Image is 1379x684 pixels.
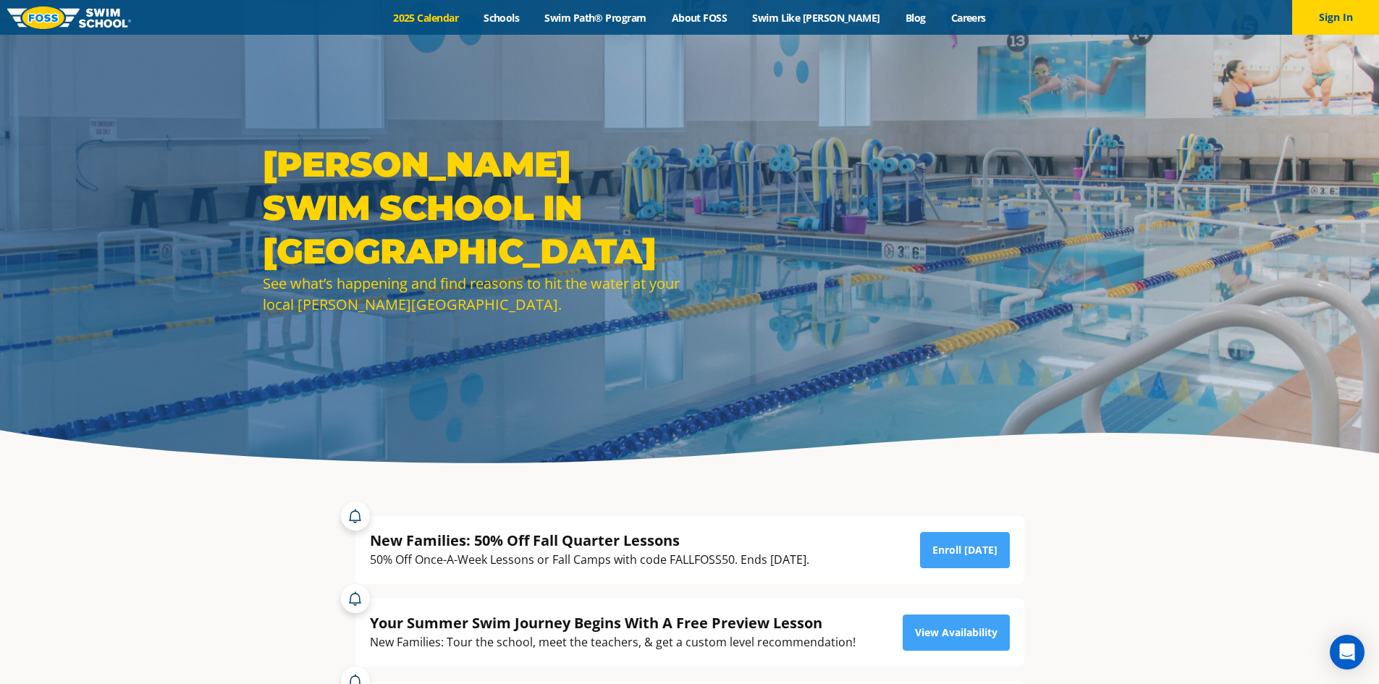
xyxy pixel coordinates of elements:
[370,633,856,652] div: New Families: Tour the school, meet the teachers, & get a custom level recommendation!
[263,143,683,273] h1: [PERSON_NAME] Swim School in [GEOGRAPHIC_DATA]
[370,531,809,550] div: New Families: 50% Off Fall Quarter Lessons
[659,11,740,25] a: About FOSS
[920,532,1010,568] a: Enroll [DATE]
[263,273,683,315] div: See what’s happening and find reasons to hit the water at your local [PERSON_NAME][GEOGRAPHIC_DATA].
[7,7,131,29] img: FOSS Swim School Logo
[740,11,893,25] a: Swim Like [PERSON_NAME]
[370,613,856,633] div: Your Summer Swim Journey Begins With A Free Preview Lesson
[532,11,659,25] a: Swim Path® Program
[893,11,938,25] a: Blog
[903,615,1010,651] a: View Availability
[370,550,809,570] div: 50% Off Once-A-Week Lessons or Fall Camps with code FALLFOSS50. Ends [DATE].
[938,11,998,25] a: Careers
[381,11,471,25] a: 2025 Calendar
[471,11,532,25] a: Schools
[1330,635,1365,670] div: Open Intercom Messenger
